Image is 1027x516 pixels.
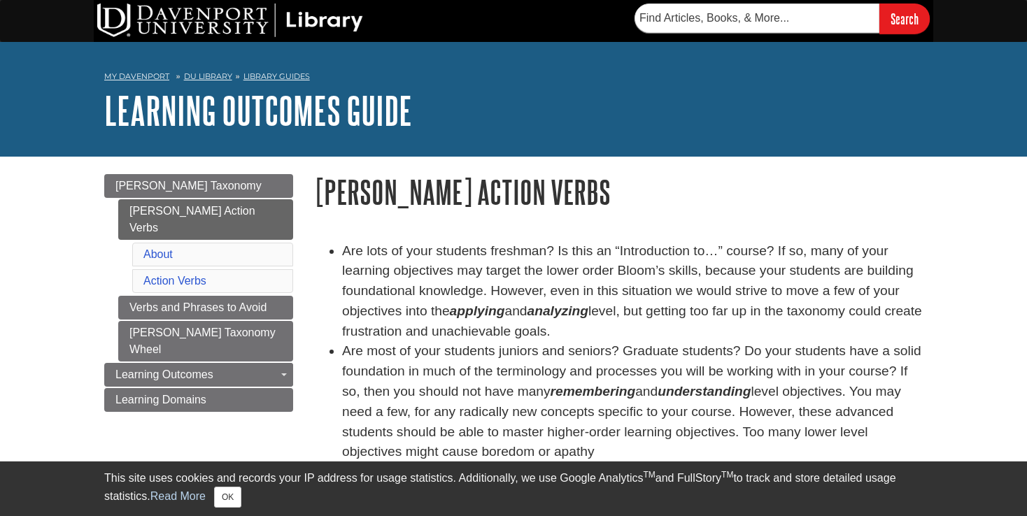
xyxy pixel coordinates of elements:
[450,303,505,318] strong: applying
[115,394,206,406] span: Learning Domains
[635,3,930,34] form: Searches DU Library's articles, books, and more
[104,174,293,412] div: Guide Page Menu
[658,384,751,399] em: understanding
[527,303,588,318] strong: analyzing
[143,275,206,287] a: Action Verbs
[118,296,293,320] a: Verbs and Phrases to Avoid
[115,368,213,380] span: Learning Outcomes
[104,363,293,387] a: Learning Outcomes
[97,3,363,37] img: DU Library
[342,341,923,462] li: Are most of your students juniors and seniors? Graduate students? Do your students have a solid f...
[143,248,173,260] a: About
[879,3,930,34] input: Search
[243,71,310,81] a: Library Guides
[104,71,169,83] a: My Davenport
[314,174,923,210] h1: [PERSON_NAME] Action Verbs
[635,3,879,33] input: Find Articles, Books, & More...
[104,67,923,89] nav: breadcrumb
[104,174,293,198] a: [PERSON_NAME] Taxonomy
[104,470,923,508] div: This site uses cookies and records your IP address for usage statistics. Additionally, we use Goo...
[721,470,733,480] sup: TM
[104,388,293,412] a: Learning Domains
[643,470,655,480] sup: TM
[118,321,293,361] a: [PERSON_NAME] Taxonomy Wheel
[104,89,412,132] a: Learning Outcomes Guide
[214,487,241,508] button: Close
[118,199,293,240] a: [PERSON_NAME] Action Verbs
[150,490,206,502] a: Read More
[342,241,923,342] li: Are lots of your students freshman? Is this an “Introduction to…” course? If so, many of your lea...
[184,71,232,81] a: DU Library
[551,384,636,399] em: remembering
[115,180,262,192] span: [PERSON_NAME] Taxonomy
